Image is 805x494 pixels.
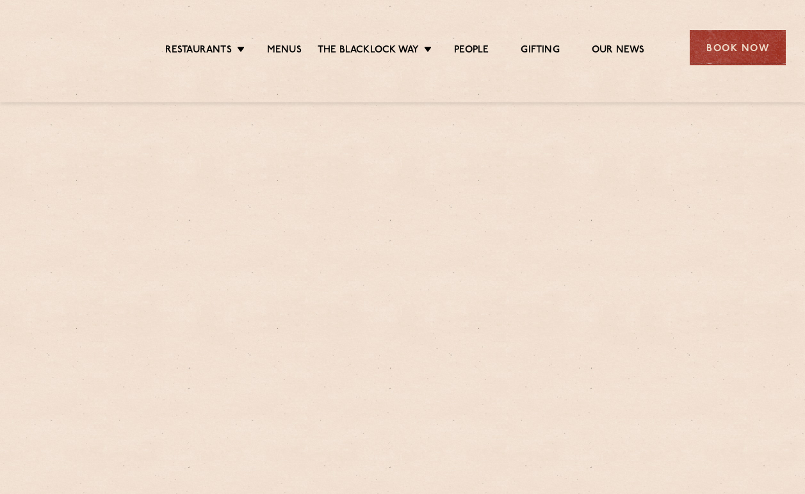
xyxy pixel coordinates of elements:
[690,30,786,65] div: Book Now
[521,44,559,58] a: Gifting
[318,44,419,58] a: The Blacklock Way
[165,44,232,58] a: Restaurants
[19,12,126,83] img: svg%3E
[454,44,489,58] a: People
[592,44,645,58] a: Our News
[267,44,302,58] a: Menus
